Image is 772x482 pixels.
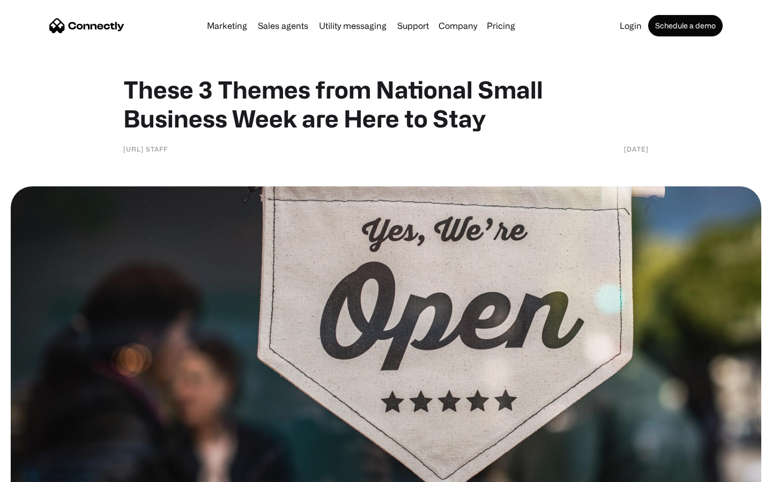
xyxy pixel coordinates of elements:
[482,21,519,30] a: Pricing
[21,463,64,478] ul: Language list
[11,463,64,478] aside: Language selected: English
[648,15,723,36] a: Schedule a demo
[615,21,646,30] a: Login
[123,75,649,133] h1: These 3 Themes from National Small Business Week are Here to Stay
[123,144,168,154] div: [URL] Staff
[393,21,433,30] a: Support
[203,21,251,30] a: Marketing
[439,18,477,33] div: Company
[254,21,313,30] a: Sales agents
[315,21,391,30] a: Utility messaging
[624,144,649,154] div: [DATE]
